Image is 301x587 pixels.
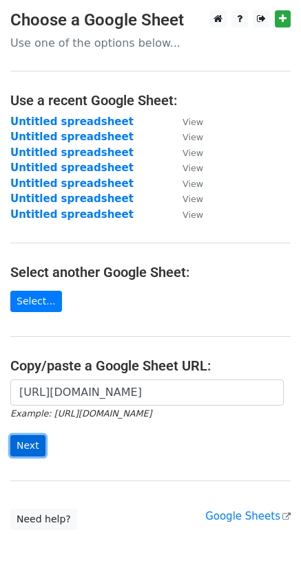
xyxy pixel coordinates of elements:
[10,435,45,456] input: Next
[10,192,134,205] a: Untitled spreadsheet
[10,115,134,128] a: Untitled spreadsheet
[183,132,203,142] small: View
[169,192,203,205] a: View
[10,357,291,374] h4: Copy/paste a Google Sheet URL:
[10,208,134,221] a: Untitled spreadsheet
[10,10,291,30] h3: Choose a Google Sheet
[10,92,291,109] h4: Use a recent Google Sheet:
[183,194,203,204] small: View
[183,117,203,127] small: View
[169,208,203,221] a: View
[205,510,291,522] a: Google Sheets
[10,146,134,159] a: Untitled spreadsheet
[10,177,134,190] a: Untitled spreadsheet
[169,177,203,190] a: View
[10,131,134,143] a: Untitled spreadsheet
[183,179,203,189] small: View
[183,148,203,158] small: View
[169,131,203,143] a: View
[232,521,301,587] iframe: Chat Widget
[10,408,152,419] small: Example: [URL][DOMAIN_NAME]
[169,162,203,174] a: View
[10,509,77,530] a: Need help?
[10,291,62,312] a: Select...
[169,115,203,128] a: View
[10,162,134,174] a: Untitled spreadsheet
[183,210,203,220] small: View
[10,379,284,406] input: Paste your Google Sheet URL here
[10,264,291,280] h4: Select another Google Sheet:
[183,163,203,173] small: View
[10,36,291,50] p: Use one of the options below...
[169,146,203,159] a: View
